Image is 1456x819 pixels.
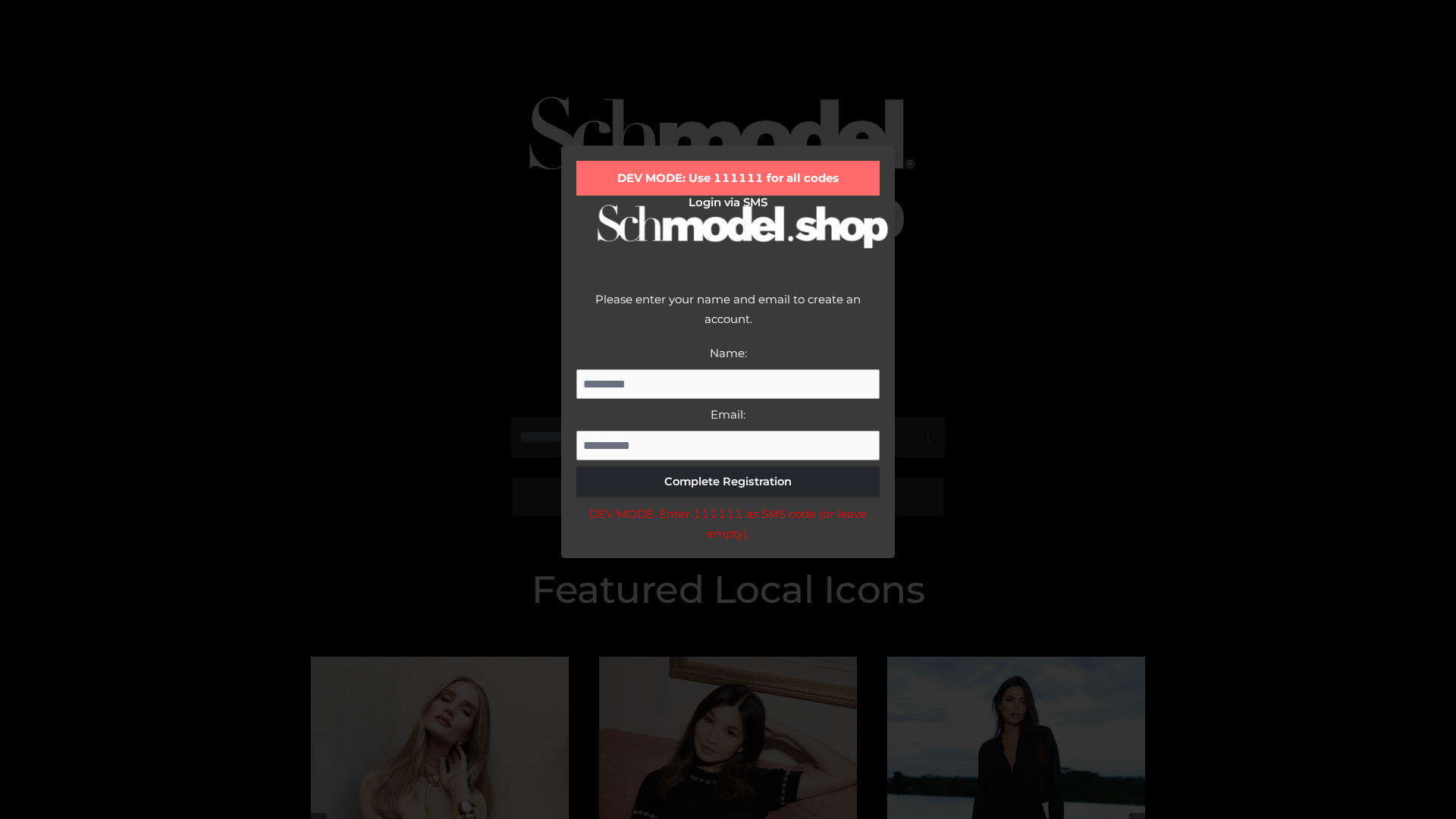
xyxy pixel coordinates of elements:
button: Complete Registration [576,466,880,497]
label: Name: [710,346,747,360]
div: DEV MODE: Enter 111111 as SMS code (or leave empty). [576,504,880,543]
div: DEV MODE: Use 111111 for all codes [576,161,880,196]
label: Email: [711,407,745,422]
div: Please enter your name and email to create an account. [576,290,880,344]
h2: Login via SMS [576,196,880,209]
